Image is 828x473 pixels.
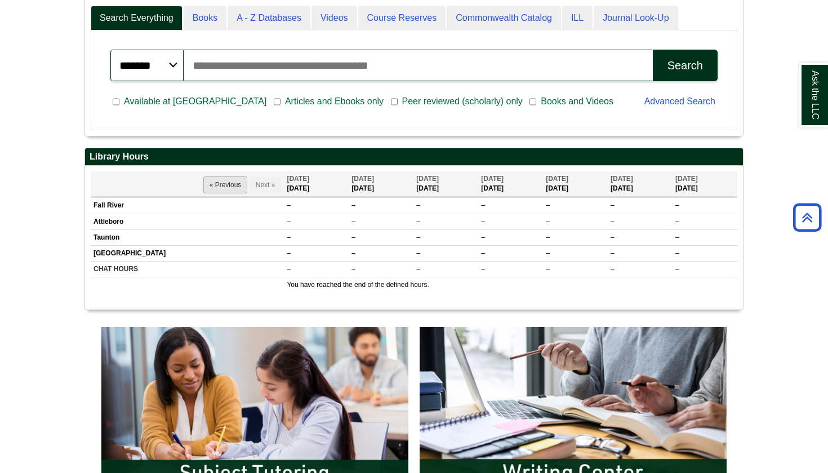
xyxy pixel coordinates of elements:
[351,201,355,209] span: –
[562,6,593,31] a: ILL
[85,148,743,166] h2: Library Hours
[481,218,485,226] span: –
[351,233,355,241] span: –
[789,210,825,225] a: Back to Top
[416,201,420,209] span: –
[416,218,420,226] span: –
[546,233,550,241] span: –
[119,95,271,108] span: Available at [GEOGRAPHIC_DATA]
[536,95,618,108] span: Books and Videos
[113,97,119,107] input: Available at [GEOGRAPHIC_DATA]
[594,6,678,31] a: Journal Look-Up
[675,233,679,241] span: –
[416,265,420,273] span: –
[281,95,388,108] span: Articles and Ebooks only
[673,171,737,197] th: [DATE]
[287,249,291,257] span: –
[478,171,543,197] th: [DATE]
[184,6,226,31] a: Books
[546,218,550,226] span: –
[675,175,698,183] span: [DATE]
[274,97,281,107] input: Articles and Ebooks only
[447,6,561,31] a: Commonwealth Catalog
[311,6,357,31] a: Videos
[611,175,633,183] span: [DATE]
[91,261,284,277] td: CHAT HOURS
[351,249,355,257] span: –
[667,59,703,72] div: Search
[391,97,398,107] input: Peer reviewed (scholarly) only
[416,249,420,257] span: –
[546,265,550,273] span: –
[653,50,718,81] button: Search
[611,265,615,273] span: –
[546,249,550,257] span: –
[91,245,284,261] td: [GEOGRAPHIC_DATA]
[351,175,374,183] span: [DATE]
[358,6,446,31] a: Course Reserves
[284,171,349,197] th: [DATE]
[529,97,536,107] input: Books and Videos
[481,201,485,209] span: –
[644,96,715,106] a: Advanced Search
[228,6,310,31] a: A - Z Databases
[611,218,615,226] span: –
[611,249,615,257] span: –
[481,175,504,183] span: [DATE]
[287,265,291,273] span: –
[675,201,679,209] span: –
[287,233,291,241] span: –
[611,201,615,209] span: –
[481,249,485,257] span: –
[351,265,355,273] span: –
[91,214,284,229] td: Attleboro
[546,201,550,209] span: –
[250,176,282,193] button: Next »
[398,95,527,108] span: Peer reviewed (scholarly) only
[481,265,485,273] span: –
[287,175,309,183] span: [DATE]
[91,6,182,31] a: Search Everything
[287,201,291,209] span: –
[608,171,673,197] th: [DATE]
[413,171,478,197] th: [DATE]
[546,175,568,183] span: [DATE]
[481,233,485,241] span: –
[349,171,413,197] th: [DATE]
[416,233,420,241] span: –
[611,233,615,241] span: –
[284,277,737,293] td: You have reached the end of the defined hours.
[287,218,291,226] span: –
[675,265,679,273] span: –
[675,218,679,226] span: –
[91,229,284,245] td: Taunton
[203,176,248,193] button: « Previous
[416,175,439,183] span: [DATE]
[543,171,608,197] th: [DATE]
[675,249,679,257] span: –
[351,218,355,226] span: –
[91,198,284,214] td: Fall River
